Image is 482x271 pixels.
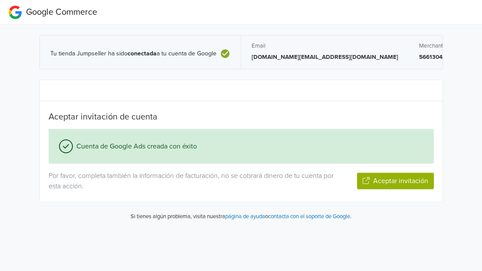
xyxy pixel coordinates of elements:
button: Aceptar invitación [357,173,434,189]
p: 5661304608 [419,53,453,61]
a: contacta con el soporte de Google [268,213,350,220]
h5: Email [252,42,398,49]
h5: Aceptar invitación de cuenta [49,112,434,122]
a: página de ayuda [225,213,265,220]
span: Tu tienda Jumpseller ha sido a tu cuenta de Google [50,50,216,58]
p: Por favor, completa también la información de facturación, no se cobrará dinero de tu cuenta por ... [49,171,334,191]
p: [DOMAIN_NAME][EMAIL_ADDRESS][DOMAIN_NAME] [252,53,398,61]
h5: Merchant ID [419,42,453,49]
b: conectada [128,50,157,57]
p: Si tienes algún problema, visita nuestra o . [131,213,351,221]
span: Cuenta de Google Ads creada con éxito [73,141,197,152]
span: Google Commerce [26,7,97,17]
